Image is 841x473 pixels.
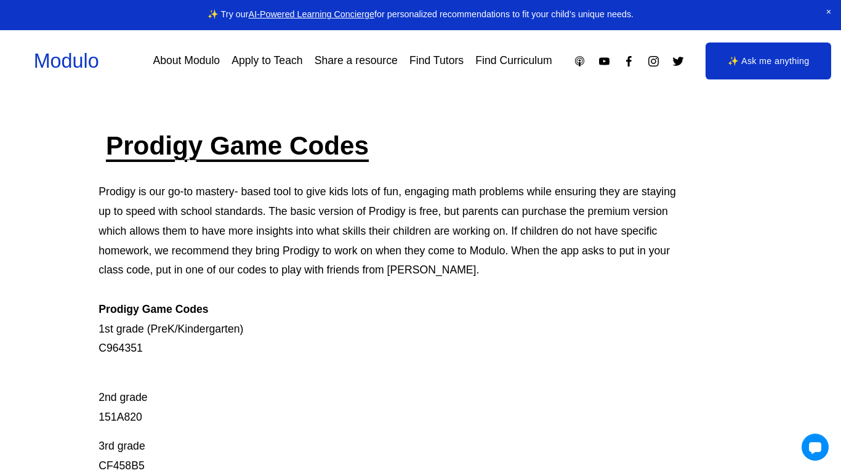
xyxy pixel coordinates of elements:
[99,368,677,427] p: 2nd grade 151A820
[706,42,831,79] a: ✨ Ask me anything
[153,51,220,72] a: About Modulo
[409,51,464,72] a: Find Tutors
[315,51,398,72] a: Share a resource
[647,55,660,68] a: Instagram
[573,55,586,68] a: Apple Podcasts
[622,55,635,68] a: Facebook
[249,9,374,19] a: AI-Powered Learning Concierge
[672,55,685,68] a: Twitter
[106,131,369,160] a: Prodigy Game Codes
[99,182,677,358] p: Prodigy is our go-to mastery- based tool to give kids lots of fun, engaging math problems while e...
[231,51,302,72] a: Apply to Teach
[475,51,552,72] a: Find Curriculum
[99,303,208,315] strong: Prodigy Game Codes
[34,50,99,72] a: Modulo
[598,55,611,68] a: YouTube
